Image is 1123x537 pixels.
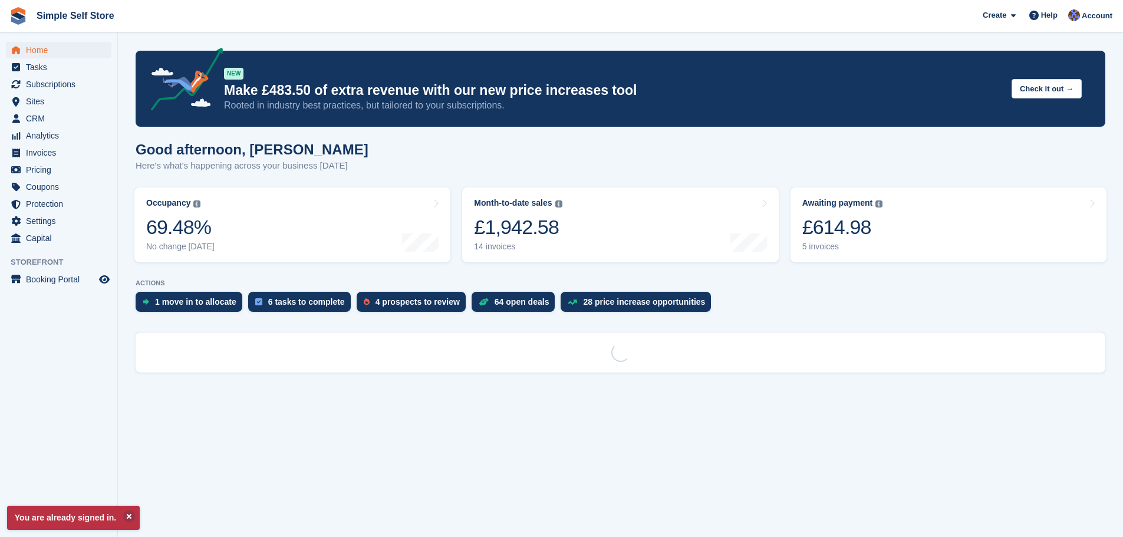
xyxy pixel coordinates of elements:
span: Storefront [11,256,117,268]
span: Account [1082,10,1112,22]
div: Occupancy [146,198,190,208]
a: Preview store [97,272,111,286]
div: 28 price increase opportunities [583,297,705,307]
button: Check it out → [1012,79,1082,98]
span: Home [26,42,97,58]
p: Rooted in industry best practices, but tailored to your subscriptions. [224,99,1002,112]
span: Booking Portal [26,271,97,288]
p: You are already signed in. [7,506,140,530]
div: NEW [224,68,243,80]
div: £1,942.58 [474,215,562,239]
a: 28 price increase opportunities [561,292,717,318]
p: Here's what's happening across your business [DATE] [136,159,368,173]
span: Invoices [26,144,97,161]
div: 6 tasks to complete [268,297,345,307]
img: prospect-51fa495bee0391a8d652442698ab0144808aea92771e9ea1ae160a38d050c398.svg [364,298,370,305]
span: Tasks [26,59,97,75]
a: Simple Self Store [32,6,119,25]
img: icon-info-grey-7440780725fd019a000dd9b08b2336e03edf1995a4989e88bcd33f0948082b44.svg [193,200,200,207]
img: move_ins_to_allocate_icon-fdf77a2bb77ea45bf5b3d319d69a93e2d87916cf1d5bf7949dd705db3b84f3ca.svg [143,298,149,305]
a: 1 move in to allocate [136,292,248,318]
p: Make £483.50 of extra revenue with our new price increases tool [224,82,1002,99]
a: menu [6,230,111,246]
img: icon-info-grey-7440780725fd019a000dd9b08b2336e03edf1995a4989e88bcd33f0948082b44.svg [875,200,882,207]
span: CRM [26,110,97,127]
div: 5 invoices [802,242,883,252]
span: Create [983,9,1006,21]
a: Month-to-date sales £1,942.58 14 invoices [462,187,778,262]
a: 6 tasks to complete [248,292,357,318]
span: Sites [26,93,97,110]
a: menu [6,42,111,58]
a: Awaiting payment £614.98 5 invoices [791,187,1106,262]
a: menu [6,162,111,178]
div: Month-to-date sales [474,198,552,208]
a: menu [6,179,111,195]
a: menu [6,144,111,161]
div: 4 prospects to review [376,297,460,307]
a: menu [6,93,111,110]
span: Subscriptions [26,76,97,93]
a: 4 prospects to review [357,292,472,318]
a: menu [6,59,111,75]
img: icon-info-grey-7440780725fd019a000dd9b08b2336e03edf1995a4989e88bcd33f0948082b44.svg [555,200,562,207]
a: menu [6,196,111,212]
div: Awaiting payment [802,198,873,208]
div: £614.98 [802,215,883,239]
img: deal-1b604bf984904fb50ccaf53a9ad4b4a5d6e5aea283cecdc64d6e3604feb123c2.svg [479,298,489,306]
a: 64 open deals [472,292,561,318]
span: Help [1041,9,1058,21]
div: 69.48% [146,215,215,239]
span: Pricing [26,162,97,178]
img: Sharon Hughes [1068,9,1080,21]
a: Occupancy 69.48% No change [DATE] [134,187,450,262]
p: ACTIONS [136,279,1105,287]
span: Settings [26,213,97,229]
a: menu [6,271,111,288]
div: No change [DATE] [146,242,215,252]
h1: Good afternoon, [PERSON_NAME] [136,141,368,157]
div: 1 move in to allocate [155,297,236,307]
a: menu [6,127,111,144]
span: Protection [26,196,97,212]
div: 64 open deals [495,297,549,307]
img: task-75834270c22a3079a89374b754ae025e5fb1db73e45f91037f5363f120a921f8.svg [255,298,262,305]
span: Capital [26,230,97,246]
img: stora-icon-8386f47178a22dfd0bd8f6a31ec36ba5ce8667c1dd55bd0f319d3a0aa187defe.svg [9,7,27,25]
a: menu [6,76,111,93]
a: menu [6,110,111,127]
div: 14 invoices [474,242,562,252]
span: Analytics [26,127,97,144]
span: Coupons [26,179,97,195]
img: price-adjustments-announcement-icon-8257ccfd72463d97f412b2fc003d46551f7dbcb40ab6d574587a9cd5c0d94... [141,48,223,115]
img: price_increase_opportunities-93ffe204e8149a01c8c9dc8f82e8f89637d9d84a8eef4429ea346261dce0b2c0.svg [568,299,577,305]
a: menu [6,213,111,229]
